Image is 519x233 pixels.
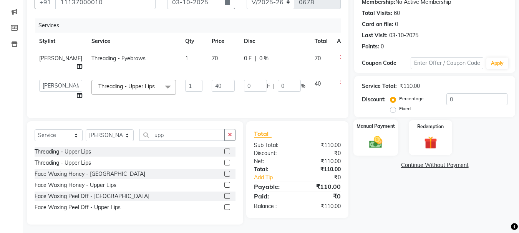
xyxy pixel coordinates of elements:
input: Search or Scan [139,129,225,141]
span: | [273,82,275,90]
a: Continue Without Payment [356,161,514,169]
div: Discount: [362,96,386,104]
span: 1 [185,55,188,62]
div: ₹110.00 [297,165,347,174]
div: 0 [395,20,398,28]
div: Net: [248,157,297,165]
span: 70 [315,55,321,62]
span: Total [254,130,272,138]
label: Manual Payment [357,122,395,130]
span: 0 F [244,55,252,63]
span: | [255,55,256,63]
th: Qty [181,33,207,50]
label: Redemption [417,123,444,130]
div: Card on file: [362,20,393,28]
button: Apply [486,58,508,69]
div: Discount: [248,149,297,157]
div: Face Waxing Peel Off - Upper Lips [35,203,121,212]
th: Total [310,33,332,50]
div: Total Visits: [362,9,392,17]
span: F [267,82,270,90]
label: Fixed [399,105,411,112]
span: 40 [315,80,321,87]
img: _cash.svg [365,134,386,150]
th: Service [87,33,181,50]
div: Threading - Upper Lips [35,159,91,167]
span: 70 [212,55,218,62]
span: 0 % [259,55,269,63]
th: Stylist [35,33,87,50]
span: Threading - Eyebrows [91,55,146,62]
div: ₹110.00 [400,82,420,90]
a: Add Tip [248,174,305,182]
div: Payable: [248,182,297,191]
div: Balance : [248,202,297,210]
th: Price [207,33,239,50]
div: ₹0 [297,149,347,157]
div: Face Waxing Honey - Upper Lips [35,181,116,189]
div: ₹110.00 [297,202,347,210]
div: ₹110.00 [297,141,347,149]
div: Services [35,18,347,33]
div: Threading - Upper Lips [35,148,91,156]
th: Action [332,33,358,50]
span: % [301,82,305,90]
div: Last Visit: [362,31,388,40]
div: Paid: [248,192,297,201]
div: Face Waxing Honey - [GEOGRAPHIC_DATA] [35,170,145,178]
input: Enter Offer / Coupon Code [411,57,483,69]
div: Face Waxing Peel Off - [GEOGRAPHIC_DATA] [35,192,149,200]
div: Total: [248,165,297,174]
div: 03-10-2025 [389,31,418,40]
div: ₹110.00 [297,157,347,165]
div: Coupon Code [362,59,410,67]
div: ₹110.00 [297,182,347,191]
th: Disc [239,33,310,50]
div: Sub Total: [248,141,297,149]
label: Percentage [399,95,424,102]
div: Points: [362,43,379,51]
div: 0 [381,43,384,51]
div: ₹0 [297,192,347,201]
img: _gift.svg [420,135,441,150]
span: Threading - Upper Lips [98,83,155,90]
a: x [155,83,158,90]
span: [PERSON_NAME] [39,55,82,62]
div: 60 [394,9,400,17]
div: Service Total: [362,82,397,90]
div: ₹0 [306,174,347,182]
